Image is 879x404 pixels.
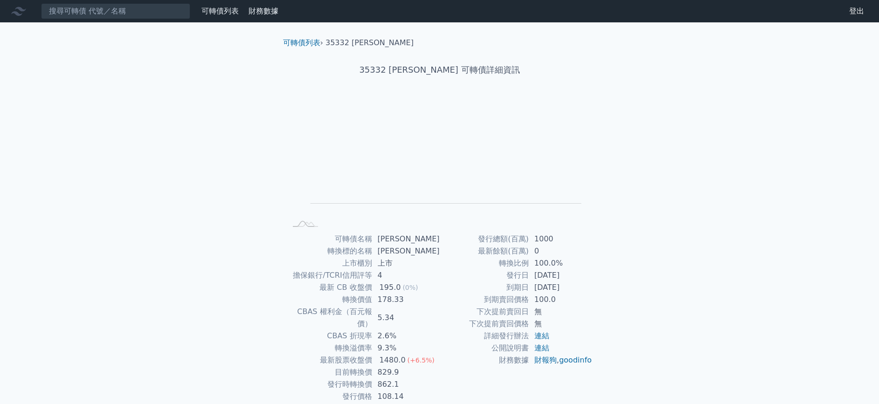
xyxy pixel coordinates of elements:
[287,306,372,330] td: CBAS 權利金（百元報價）
[372,366,440,378] td: 829.9
[372,390,440,403] td: 108.14
[529,269,593,281] td: [DATE]
[529,318,593,330] td: 無
[287,354,372,366] td: 最新股票收盤價
[283,38,320,47] a: 可轉債列表
[287,366,372,378] td: 目前轉換價
[287,269,372,281] td: 擔保銀行/TCRI信用評等
[529,306,593,318] td: 無
[440,306,529,318] td: 下次提前賣回日
[378,354,408,366] div: 1480.0
[440,354,529,366] td: 財務數據
[287,281,372,294] td: 最新 CB 收盤價
[559,356,592,364] a: goodinfo
[249,7,278,15] a: 財務數據
[534,343,549,352] a: 連結
[529,257,593,269] td: 100.0%
[372,257,440,269] td: 上市
[287,342,372,354] td: 轉換溢價率
[440,269,529,281] td: 發行日
[440,245,529,257] td: 最新餘額(百萬)
[287,378,372,390] td: 發行時轉換價
[378,281,403,294] div: 195.0
[372,233,440,245] td: [PERSON_NAME]
[372,330,440,342] td: 2.6%
[529,294,593,306] td: 100.0
[201,7,239,15] a: 可轉債列表
[534,331,549,340] a: 連結
[440,281,529,294] td: 到期日
[842,4,872,19] a: 登出
[529,245,593,257] td: 0
[372,294,440,306] td: 178.33
[287,294,372,306] td: 轉換價值
[408,356,435,364] span: (+6.5%)
[287,245,372,257] td: 轉換標的名稱
[372,245,440,257] td: [PERSON_NAME]
[283,37,323,48] li: ›
[287,330,372,342] td: CBAS 折現率
[372,269,440,281] td: 4
[325,37,414,48] li: 35332 [PERSON_NAME]
[372,378,440,390] td: 862.1
[440,318,529,330] td: 下次提前賣回價格
[372,342,440,354] td: 9.3%
[529,233,593,245] td: 1000
[440,233,529,245] td: 發行總額(百萬)
[287,233,372,245] td: 可轉債名稱
[534,356,557,364] a: 財報狗
[287,390,372,403] td: 發行價格
[402,284,418,291] span: (0%)
[41,3,190,19] input: 搜尋可轉債 代號／名稱
[440,257,529,269] td: 轉換比例
[529,281,593,294] td: [DATE]
[276,63,604,76] h1: 35332 [PERSON_NAME] 可轉債詳細資訊
[440,294,529,306] td: 到期賣回價格
[529,354,593,366] td: ,
[440,342,529,354] td: 公開說明書
[287,257,372,269] td: 上市櫃別
[302,106,581,217] g: Chart
[440,330,529,342] td: 詳細發行辦法
[372,306,440,330] td: 5.34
